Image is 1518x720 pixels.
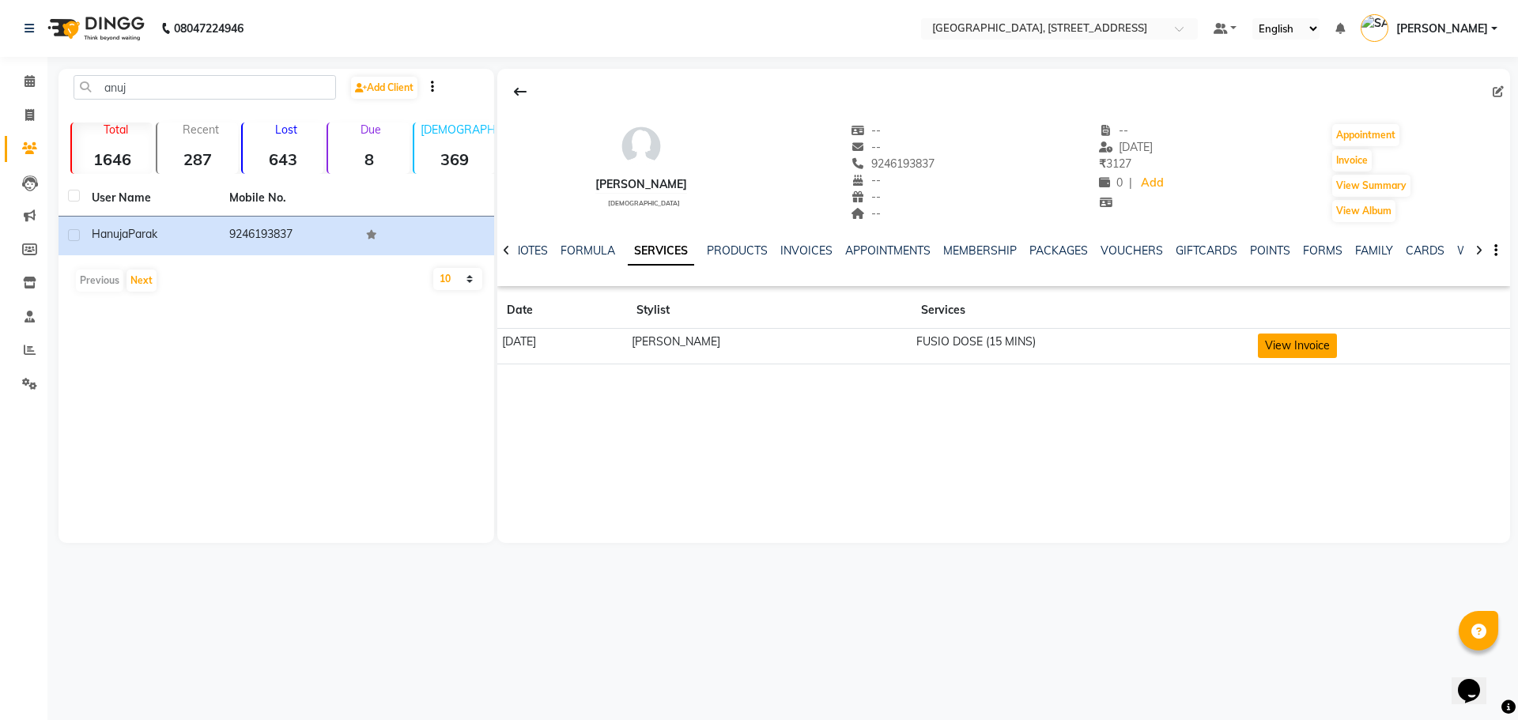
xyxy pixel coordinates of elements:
a: CARDS [1406,243,1444,258]
p: Total [78,123,153,137]
span: 9246193837 [852,156,935,171]
a: MEMBERSHIP [943,243,1017,258]
a: FORMS [1303,243,1342,258]
span: Parak [128,227,157,241]
button: Appointment [1332,124,1399,146]
strong: 369 [414,149,495,169]
span: -- [1099,123,1129,138]
a: POINTS [1250,243,1290,258]
p: Lost [249,123,323,137]
td: [PERSON_NAME] [627,329,912,364]
strong: 1646 [72,149,153,169]
span: 0 [1099,175,1123,190]
b: 08047224946 [174,6,244,51]
button: Next [126,270,157,292]
span: -- [852,206,882,221]
p: Recent [164,123,238,137]
td: [DATE] [497,329,627,364]
a: INVOICES [780,243,833,258]
span: -- [852,190,882,204]
strong: 8 [328,149,409,169]
span: -- [852,140,882,154]
th: Date [497,292,627,329]
span: [PERSON_NAME] [1396,21,1488,37]
a: Add [1138,172,1166,194]
span: Hanuja [92,227,128,241]
button: Invoice [1332,149,1372,172]
th: Mobile No. [220,180,357,217]
p: [DEMOGRAPHIC_DATA] [421,123,495,137]
a: FORMULA [561,243,615,258]
img: avatar [617,123,665,170]
span: 3127 [1099,156,1131,171]
strong: 287 [157,149,238,169]
span: [DATE] [1099,140,1154,154]
button: View Invoice [1258,334,1337,358]
span: -- [852,173,882,187]
strong: 643 [243,149,323,169]
a: WALLET [1457,243,1502,258]
th: Stylist [627,292,912,329]
a: FAMILY [1355,243,1393,258]
button: View Album [1332,200,1395,222]
iframe: chat widget [1452,657,1502,704]
a: NOTES [512,243,548,258]
input: Search by Name/Mobile/Email/Code [74,75,336,100]
a: GIFTCARDS [1176,243,1237,258]
a: Add Client [351,77,417,99]
div: Back to Client [504,77,537,107]
a: SERVICES [628,237,694,266]
img: SANJU CHHETRI [1361,14,1388,42]
span: -- [852,123,882,138]
span: | [1129,175,1132,191]
th: User Name [82,180,220,217]
a: VOUCHERS [1101,243,1163,258]
td: 9246193837 [220,217,357,255]
a: PACKAGES [1029,243,1088,258]
img: logo [40,6,149,51]
div: [PERSON_NAME] [595,176,687,193]
a: APPOINTMENTS [845,243,931,258]
span: ₹ [1099,156,1106,171]
p: Due [331,123,409,137]
th: Services [912,292,1253,329]
td: FUSIO DOSE (15 MINS) [912,329,1253,364]
button: View Summary [1332,175,1410,197]
span: [DEMOGRAPHIC_DATA] [608,199,680,207]
a: PRODUCTS [707,243,768,258]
